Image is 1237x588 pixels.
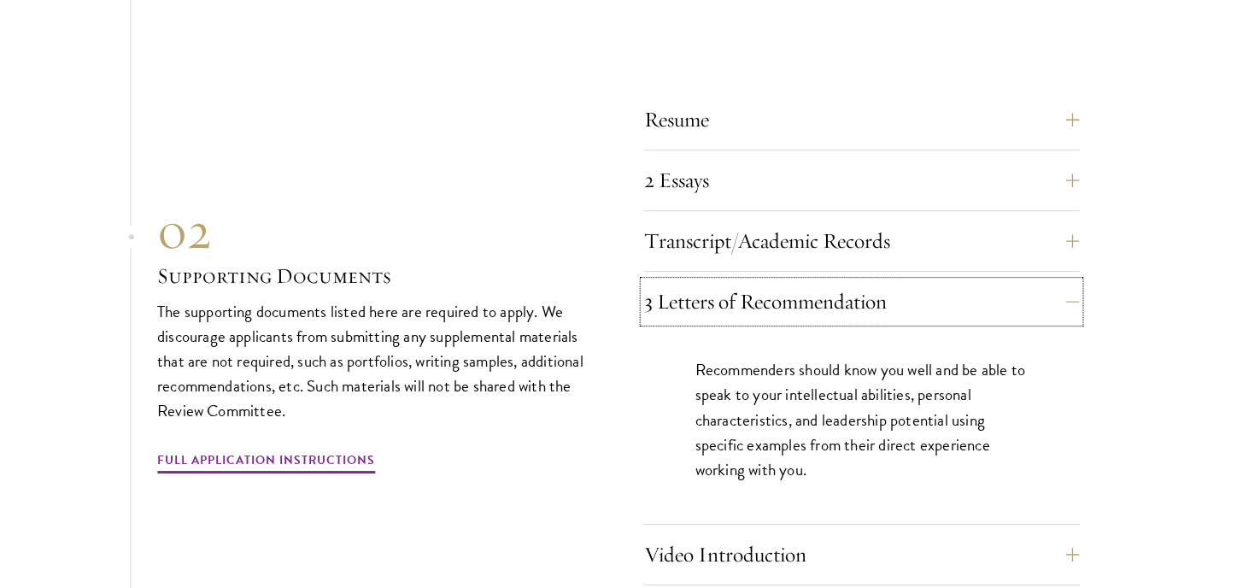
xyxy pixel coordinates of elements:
[644,534,1080,575] button: Video Introduction
[644,281,1080,322] button: 3 Letters of Recommendation
[157,450,375,476] a: Full Application Instructions
[644,99,1080,140] button: Resume
[644,220,1080,262] button: Transcript/Academic Records
[157,299,593,423] p: The supporting documents listed here are required to apply. We discourage applicants from submitt...
[157,262,593,291] h3: Supporting Documents
[644,160,1080,201] button: 2 Essays
[695,357,1029,481] p: Recommenders should know you well and be able to speak to your intellectual abilities, personal c...
[157,200,593,262] div: 02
